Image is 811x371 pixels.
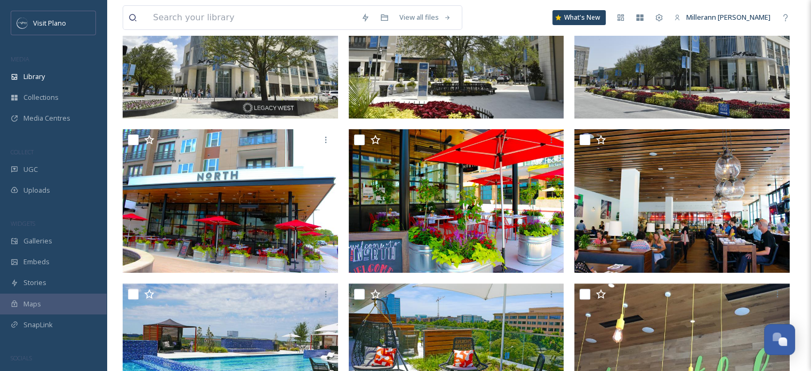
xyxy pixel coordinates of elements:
span: COLLECT [11,148,34,156]
input: Search your library [148,6,356,29]
span: SnapLink [23,320,53,330]
img: North Italia_Legacy West_Interior.jpg [574,129,790,273]
button: Open Chat [764,324,795,355]
span: UGC [23,164,38,175]
span: Media Centres [23,113,70,123]
span: WIDGETS [11,219,35,227]
span: Visit Plano [33,18,66,28]
span: Galleries [23,236,52,246]
span: MEDIA [11,55,29,63]
span: Collections [23,92,59,102]
a: Millerann [PERSON_NAME] [669,7,776,28]
a: What's New [552,10,606,25]
a: View all files [394,7,456,28]
span: Maps [23,299,41,309]
img: North Italia.jpg [349,129,564,273]
span: Millerann [PERSON_NAME] [686,12,770,22]
span: Library [23,72,45,82]
img: images.jpeg [17,18,28,28]
span: Stories [23,278,46,288]
span: Uploads [23,185,50,195]
span: SOCIALS [11,354,32,362]
img: North Italia_Legacy West.jpg [123,129,338,273]
span: Embeds [23,257,50,267]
